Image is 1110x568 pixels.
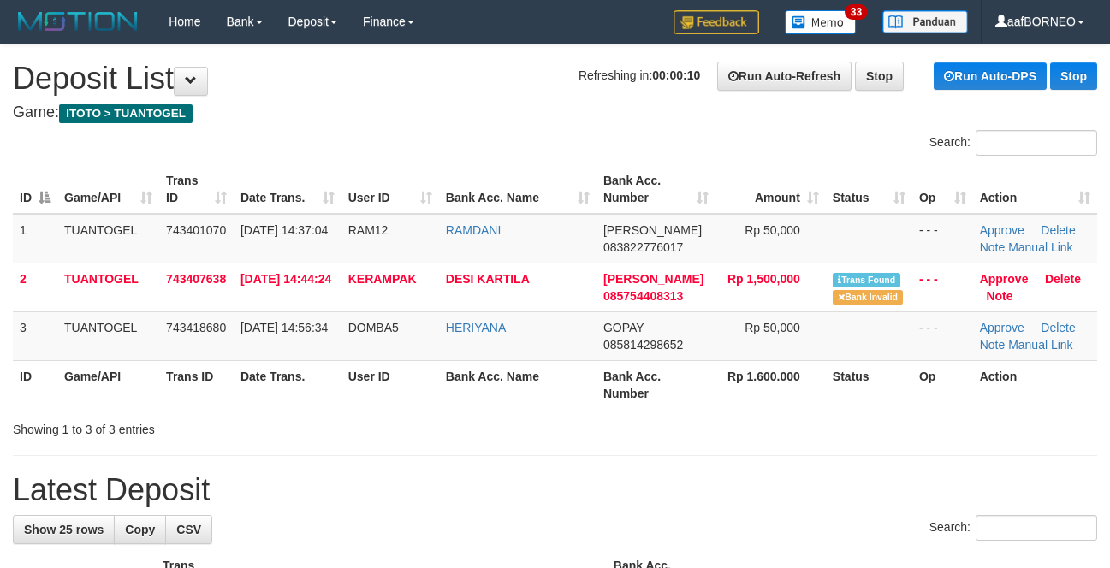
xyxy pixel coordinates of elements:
[57,165,159,214] th: Game/API: activate to sort column ascending
[929,515,1097,541] label: Search:
[603,223,702,237] span: [PERSON_NAME]
[57,311,159,360] td: TUANTOGEL
[973,165,1097,214] th: Action: activate to sort column ascending
[57,360,159,409] th: Game/API
[341,165,439,214] th: User ID: activate to sort column ascending
[348,321,399,334] span: DOMBA5
[976,515,1097,541] input: Search:
[166,223,226,237] span: 743401070
[912,360,973,409] th: Op
[446,272,530,286] a: DESI KARTILA
[912,214,973,263] td: - - -
[13,104,1097,121] h4: Game:
[980,240,1006,254] a: Note
[976,130,1097,156] input: Search:
[912,165,973,214] th: Op: activate to sort column ascending
[715,360,826,409] th: Rp 1.600.000
[980,338,1006,352] a: Note
[597,165,715,214] th: Bank Acc. Number: activate to sort column ascending
[166,321,226,334] span: 743418680
[973,360,1097,409] th: Action
[826,360,912,409] th: Status
[240,272,331,286] span: [DATE] 14:44:24
[912,311,973,360] td: - - -
[603,321,644,334] span: GOPAY
[1041,321,1075,334] a: Delete
[59,104,193,123] span: ITOTO > TUANTOGEL
[446,321,507,334] a: HERIYANA
[13,360,57,409] th: ID
[826,165,912,214] th: Status: activate to sort column ascending
[114,515,166,544] a: Copy
[579,68,700,82] span: Refreshing in:
[912,263,973,311] td: - - -
[13,9,143,34] img: MOTION_logo.png
[176,523,201,536] span: CSV
[348,223,389,237] span: RAM12
[833,273,901,287] span: Similar transaction found
[165,515,212,544] a: CSV
[1008,338,1073,352] a: Manual Link
[882,10,968,33] img: panduan.png
[934,62,1047,90] a: Run Auto-DPS
[855,62,904,91] a: Stop
[674,10,759,34] img: Feedback.jpg
[603,272,703,286] span: [PERSON_NAME]
[234,165,341,214] th: Date Trans.: activate to sort column ascending
[125,523,155,536] span: Copy
[986,289,1012,303] a: Note
[13,62,1097,96] h1: Deposit List
[980,321,1024,334] a: Approve
[13,473,1097,507] h1: Latest Deposit
[833,290,903,305] span: Bank is not match
[980,223,1024,237] a: Approve
[234,360,341,409] th: Date Trans.
[1050,62,1097,90] a: Stop
[446,223,502,237] a: RAMDANI
[13,214,57,263] td: 1
[745,321,800,334] span: Rp 50,000
[24,523,104,536] span: Show 25 rows
[57,214,159,263] td: TUANTOGEL
[57,263,159,311] td: TUANTOGEL
[439,360,597,409] th: Bank Acc. Name
[13,311,57,360] td: 3
[166,272,226,286] span: 743407638
[240,321,328,334] span: [DATE] 14:56:34
[652,68,700,82] strong: 00:00:10
[845,4,868,20] span: 33
[13,414,449,438] div: Showing 1 to 3 of 3 entries
[1041,223,1075,237] a: Delete
[745,223,800,237] span: Rp 50,000
[603,240,683,254] span: Copy 083822776017 to clipboard
[159,165,234,214] th: Trans ID: activate to sort column ascending
[597,360,715,409] th: Bank Acc. Number
[13,165,57,214] th: ID: activate to sort column descending
[603,289,683,303] span: Copy 085754408313 to clipboard
[715,165,826,214] th: Amount: activate to sort column ascending
[439,165,597,214] th: Bank Acc. Name: activate to sort column ascending
[785,10,857,34] img: Button%20Memo.svg
[341,360,439,409] th: User ID
[603,338,683,352] span: Copy 085814298652 to clipboard
[13,263,57,311] td: 2
[1045,272,1081,286] a: Delete
[240,223,328,237] span: [DATE] 14:37:04
[727,272,800,286] span: Rp 1,500,000
[13,515,115,544] a: Show 25 rows
[1008,240,1073,254] a: Manual Link
[980,272,1029,286] a: Approve
[929,130,1097,156] label: Search:
[348,272,417,286] span: KERAMPAK
[159,360,234,409] th: Trans ID
[717,62,852,91] a: Run Auto-Refresh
